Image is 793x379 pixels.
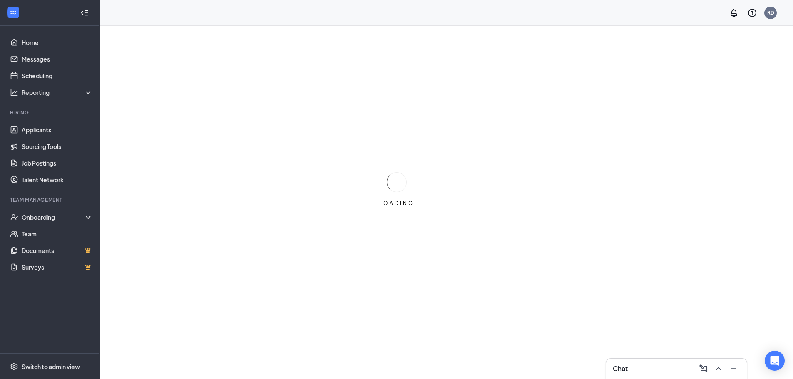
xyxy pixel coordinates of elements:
div: Hiring [10,109,91,116]
div: Team Management [10,196,91,203]
svg: Analysis [10,88,18,97]
div: Switch to admin view [22,362,80,371]
a: Talent Network [22,171,93,188]
div: RD [767,9,774,16]
a: Sourcing Tools [22,138,93,155]
svg: QuestionInfo [747,8,757,18]
svg: Settings [10,362,18,371]
a: Team [22,225,93,242]
a: SurveysCrown [22,259,93,275]
button: Minimize [727,362,740,375]
div: Reporting [22,88,93,97]
svg: ChevronUp [713,364,723,374]
a: Scheduling [22,67,93,84]
svg: Notifications [729,8,739,18]
svg: Collapse [80,9,89,17]
div: Open Intercom Messenger [765,351,785,371]
a: DocumentsCrown [22,242,93,259]
div: Onboarding [22,213,86,221]
div: LOADING [376,200,418,207]
a: Job Postings [22,155,93,171]
button: ComposeMessage [697,362,710,375]
a: Home [22,34,93,51]
svg: UserCheck [10,213,18,221]
svg: ComposeMessage [699,364,708,374]
a: Messages [22,51,93,67]
h3: Chat [613,364,628,373]
svg: Minimize [728,364,738,374]
a: Applicants [22,121,93,138]
svg: WorkstreamLogo [9,8,17,17]
button: ChevronUp [712,362,725,375]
